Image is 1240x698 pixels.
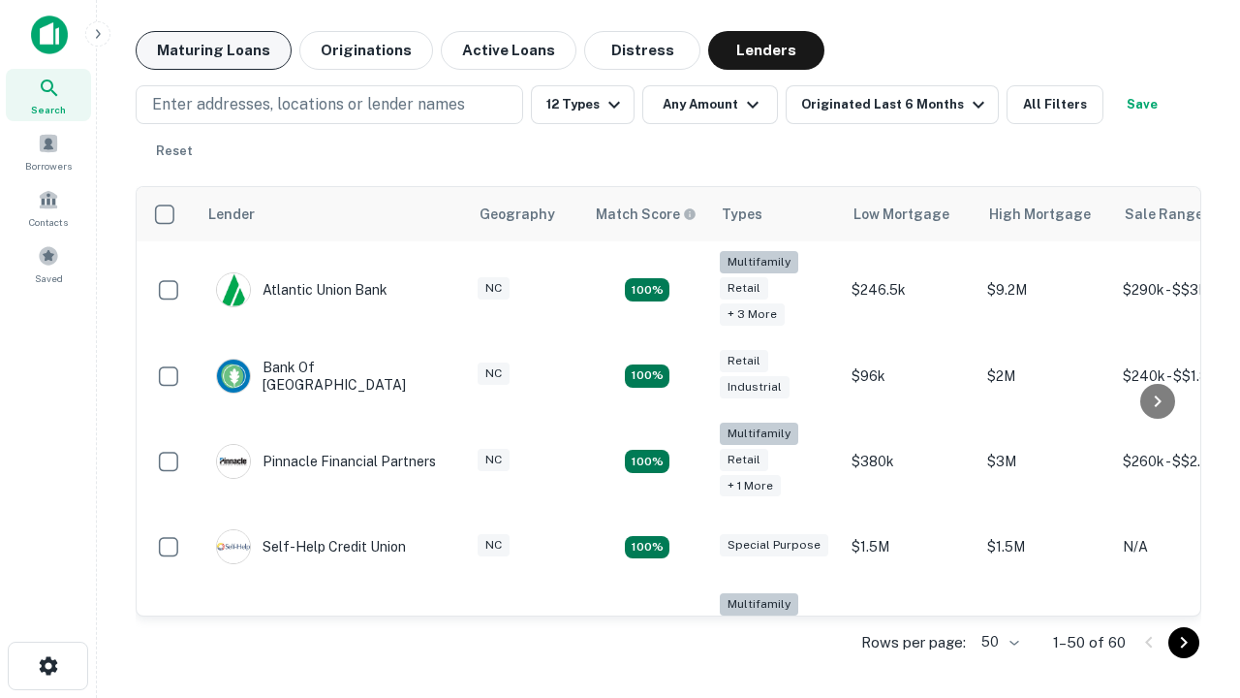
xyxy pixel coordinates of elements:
div: Pinnacle Financial Partners [216,444,436,479]
div: Matching Properties: 17, hasApolloMatch: undefined [625,450,669,473]
div: + 1 more [720,475,781,497]
th: Geography [468,187,584,241]
div: Geography [480,203,555,226]
button: Save your search to get updates of matches that match your search criteria. [1111,85,1173,124]
div: 50 [974,628,1022,656]
h6: Match Score [596,204,693,225]
div: Atlantic Union Bank [216,272,387,307]
div: Low Mortgage [853,203,949,226]
button: Reset [143,132,205,171]
div: Sale Range [1125,203,1203,226]
td: $96k [842,339,977,413]
a: Contacts [6,181,91,234]
a: Search [6,69,91,121]
div: NC [478,534,510,556]
button: Distress [584,31,700,70]
button: Maturing Loans [136,31,292,70]
button: Originations [299,31,433,70]
div: Multifamily [720,593,798,616]
div: Lender [208,203,255,226]
td: $2M [977,339,1113,413]
div: High Mortgage [989,203,1091,226]
td: $3M [977,413,1113,511]
td: $1.5M [842,510,977,584]
div: Originated Last 6 Months [801,93,990,116]
th: High Mortgage [977,187,1113,241]
div: Multifamily [720,251,798,273]
div: Matching Properties: 10, hasApolloMatch: undefined [625,278,669,301]
td: $1.5M [977,510,1113,584]
button: All Filters [1007,85,1103,124]
img: picture [217,273,250,306]
div: Bank Of [GEOGRAPHIC_DATA] [216,359,449,394]
span: Saved [35,270,63,286]
button: Any Amount [642,85,778,124]
div: Retail [720,449,768,471]
div: NC [478,277,510,300]
button: Originated Last 6 Months [786,85,999,124]
div: Self-help Credit Union [216,529,406,564]
button: Go to next page [1168,627,1199,658]
div: NC [478,363,510,385]
img: capitalize-icon.png [31,16,68,54]
img: picture [217,445,250,478]
button: Lenders [708,31,824,70]
a: Saved [6,238,91,290]
div: Types [722,203,762,226]
th: Capitalize uses an advanced AI algorithm to match your search with the best lender. The match sco... [584,187,710,241]
a: Borrowers [6,125,91,177]
div: Matching Properties: 11, hasApolloMatch: undefined [625,536,669,559]
iframe: Chat Widget [1143,481,1240,574]
button: Enter addresses, locations or lender names [136,85,523,124]
span: Contacts [29,214,68,230]
div: The Fidelity Bank [216,616,373,650]
div: + 3 more [720,303,785,326]
div: NC [478,449,510,471]
p: 1–50 of 60 [1053,631,1126,654]
div: Retail [720,350,768,372]
p: Enter addresses, locations or lender names [152,93,465,116]
img: picture [217,530,250,563]
td: $9.2M [977,241,1113,339]
button: Active Loans [441,31,576,70]
th: Low Mortgage [842,187,977,241]
div: Capitalize uses an advanced AI algorithm to match your search with the best lender. The match sco... [596,204,697,225]
td: $246k [842,584,977,682]
p: Rows per page: [861,631,966,654]
button: 12 Types [531,85,635,124]
td: $380k [842,413,977,511]
div: Matching Properties: 15, hasApolloMatch: undefined [625,365,669,388]
td: $3.2M [977,584,1113,682]
div: Multifamily [720,423,798,445]
span: Search [31,102,66,117]
th: Lender [197,187,468,241]
div: Industrial [720,376,790,398]
span: Borrowers [25,158,72,174]
div: Special Purpose [720,534,828,556]
div: Retail [720,277,768,300]
img: picture [217,360,250,393]
th: Types [710,187,842,241]
td: $246.5k [842,241,977,339]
